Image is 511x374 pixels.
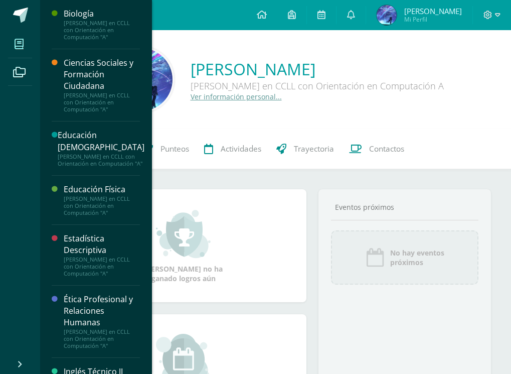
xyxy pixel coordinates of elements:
[390,248,444,267] span: No hay eventos próximos
[64,8,140,41] a: Biología[PERSON_NAME] en CCLL con Orientación en Computación "A"
[58,153,144,167] div: [PERSON_NAME] en CCLL con Orientación en Computación "A"
[156,209,211,259] img: achievement_small.png
[64,20,140,41] div: [PERSON_NAME] en CCLL con Orientación en Computación "A"
[160,144,189,154] span: Punteos
[221,144,261,154] span: Actividades
[191,58,444,80] a: [PERSON_NAME]
[342,129,412,169] a: Contactos
[369,144,404,154] span: Contactos
[133,209,234,283] div: [PERSON_NAME] no ha ganado logros aún
[64,233,140,256] div: Estadística Descriptiva
[64,328,140,349] div: [PERSON_NAME] en CCLL con Orientación en Computación "A"
[64,92,140,113] div: [PERSON_NAME] en CCLL con Orientación en Computación "A"
[64,294,140,349] a: Ética Profesional y Relaciones Humanas[PERSON_NAME] en CCLL con Orientación en Computación "A"
[64,195,140,216] div: [PERSON_NAME] en CCLL con Orientación en Computación "A"
[64,8,140,20] div: Biología
[58,130,144,153] div: Educación [DEMOGRAPHIC_DATA]
[294,144,334,154] span: Trayectoria
[365,247,385,268] img: event_icon.png
[191,80,444,92] div: [PERSON_NAME] en CCLL con Orientación en Computación A
[269,129,342,169] a: Trayectoria
[64,57,140,92] div: Ciencias Sociales y Formación Ciudadana
[64,184,140,216] a: Educación Física[PERSON_NAME] en CCLL con Orientación en Computación "A"
[58,130,144,167] a: Educación [DEMOGRAPHIC_DATA][PERSON_NAME] en CCLL con Orientación en Computación "A"
[64,294,140,328] div: Ética Profesional y Relaciones Humanas
[64,184,140,195] div: Educación Física
[64,57,140,113] a: Ciencias Sociales y Formación Ciudadana[PERSON_NAME] en CCLL con Orientación en Computación "A"
[331,202,478,212] div: Eventos próximos
[404,6,462,16] span: [PERSON_NAME]
[64,256,140,277] div: [PERSON_NAME] en CCLL con Orientación en Computación "A"
[64,233,140,277] a: Estadística Descriptiva[PERSON_NAME] en CCLL con Orientación en Computación "A"
[377,5,397,25] img: 59658adde61a8bd486e1ddfec773fa64.png
[191,92,282,101] a: Ver información personal...
[404,15,462,24] span: Mi Perfil
[197,129,269,169] a: Actividades
[134,129,197,169] a: Punteos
